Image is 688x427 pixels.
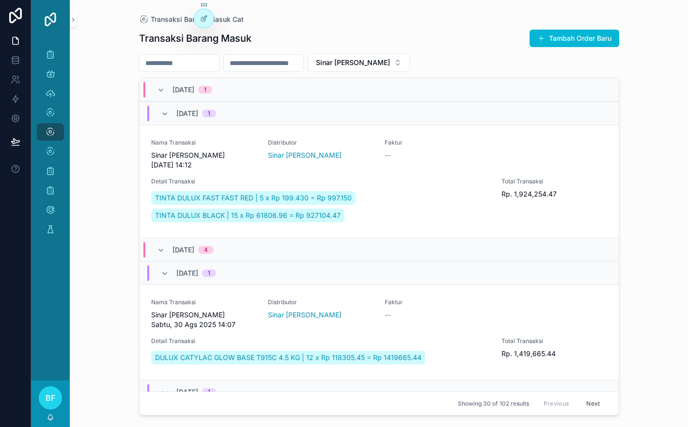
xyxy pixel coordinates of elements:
[458,400,529,408] span: Showing 30 of 102 results
[43,12,58,27] img: App logo
[268,298,373,306] span: Distributor
[208,269,210,277] div: 1
[501,189,607,199] span: Rp. 1,924,254.47
[268,310,342,320] a: Sinar [PERSON_NAME]
[151,15,244,24] span: Transaksi Barang Masuk Cat
[139,32,251,45] h1: Transaksi Barang Masuk
[151,298,256,306] span: Nama Transaksi
[151,191,356,205] a: TINTA DULUX FAST FAST RED | 5 x Rp 199.430 = Rp 997.150
[151,351,425,364] a: DULUX CATYLAC GLOW BASE T915C 4.5 KG | 12 x Rp 118305.45 = Rp 1419665.44
[204,86,206,94] div: 1
[308,53,410,72] button: Select Button
[31,39,70,250] div: scrollable content
[579,396,607,411] button: Next
[151,178,490,185] span: Detail Transaksi
[208,388,210,396] div: 1
[151,150,256,170] span: Sinar [PERSON_NAME] [DATE] 14:12
[155,353,422,362] span: DULUX CATYLAC GLOW BASE T915C 4.5 KG | 12 x Rp 118305.45 = Rp 1419665.44
[268,150,342,160] a: Sinar [PERSON_NAME]
[316,58,390,67] span: Sinar [PERSON_NAME]
[140,284,619,380] a: Nama TransaksiSinar [PERSON_NAME] Sabtu, 30 Ags 2025 14:07DistributorSinar [PERSON_NAME]Faktur--D...
[155,211,341,220] span: TINTA DULUX BLACK | 15 x Rp 61806.96 = Rp 927104.47
[501,349,607,359] span: Rp. 1,419,665.44
[204,246,208,254] div: 4
[268,139,373,147] span: Distributor
[155,193,352,203] span: TINTA DULUX FAST FAST RED | 5 x Rp 199.430 = Rp 997.150
[501,178,607,185] span: Total Transaksi
[176,387,198,397] span: [DATE]
[385,310,391,320] span: --
[172,245,194,255] span: [DATE]
[151,337,490,345] span: Detail Transaksi
[46,392,55,404] span: BF
[139,15,244,24] a: Transaksi Barang Masuk Cat
[530,30,619,47] button: Tambah Order Baru
[176,268,198,278] span: [DATE]
[385,139,490,147] span: Faktur
[501,337,607,345] span: Total Transaksi
[151,209,344,222] a: TINTA DULUX BLACK | 15 x Rp 61806.96 = Rp 927104.47
[385,298,490,306] span: Faktur
[172,85,194,95] span: [DATE]
[151,139,256,147] span: Nama Transaksi
[208,110,210,117] div: 1
[176,109,198,118] span: [DATE]
[140,125,619,238] a: Nama TransaksiSinar [PERSON_NAME] [DATE] 14:12DistributorSinar [PERSON_NAME]Faktur--Detail Transa...
[385,150,391,160] span: --
[151,310,256,329] span: Sinar [PERSON_NAME] Sabtu, 30 Ags 2025 14:07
